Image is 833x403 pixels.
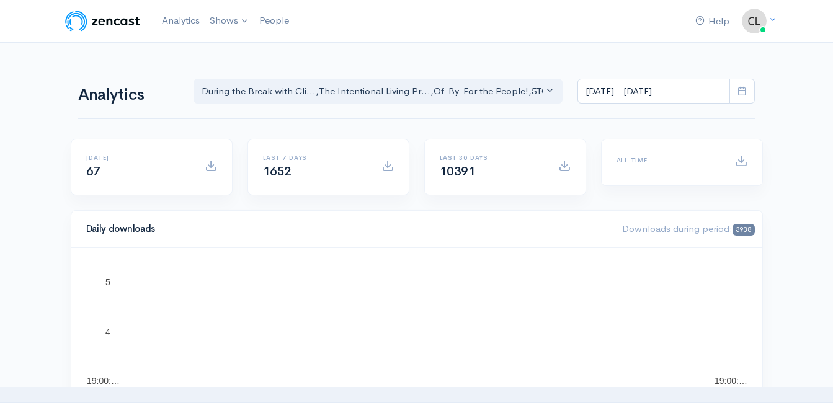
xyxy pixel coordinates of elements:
text: 4 [105,327,110,337]
button: During the Break with Cli..., The Intentional Living Pr..., Of-By-For the People!, 5TO9 COACHING,... [194,79,563,104]
svg: A chart. [86,263,747,387]
span: 67 [86,164,100,179]
h6: Last 7 days [263,154,367,161]
a: Shows [205,7,254,35]
span: 3938 [733,224,754,236]
input: analytics date range selector [577,79,730,104]
h6: Last 30 days [440,154,543,161]
a: Analytics [157,7,205,34]
span: Downloads during period: [622,223,754,234]
div: During the Break with Cli... , The Intentional Living Pr... , Of-By-For the People! , 5TO9 COACHI... [202,84,544,99]
h6: [DATE] [86,154,190,161]
img: ... [742,9,767,33]
text: 5 [105,277,110,287]
h1: Analytics [78,86,179,104]
span: 10391 [440,164,476,179]
a: Help [690,8,734,35]
text: 19:00:… [715,376,747,386]
span: 1652 [263,164,292,179]
a: People [254,7,294,34]
h4: Daily downloads [86,224,608,234]
text: 19:00:… [87,376,120,386]
img: ZenCast Logo [63,9,142,33]
h6: All time [617,157,720,164]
